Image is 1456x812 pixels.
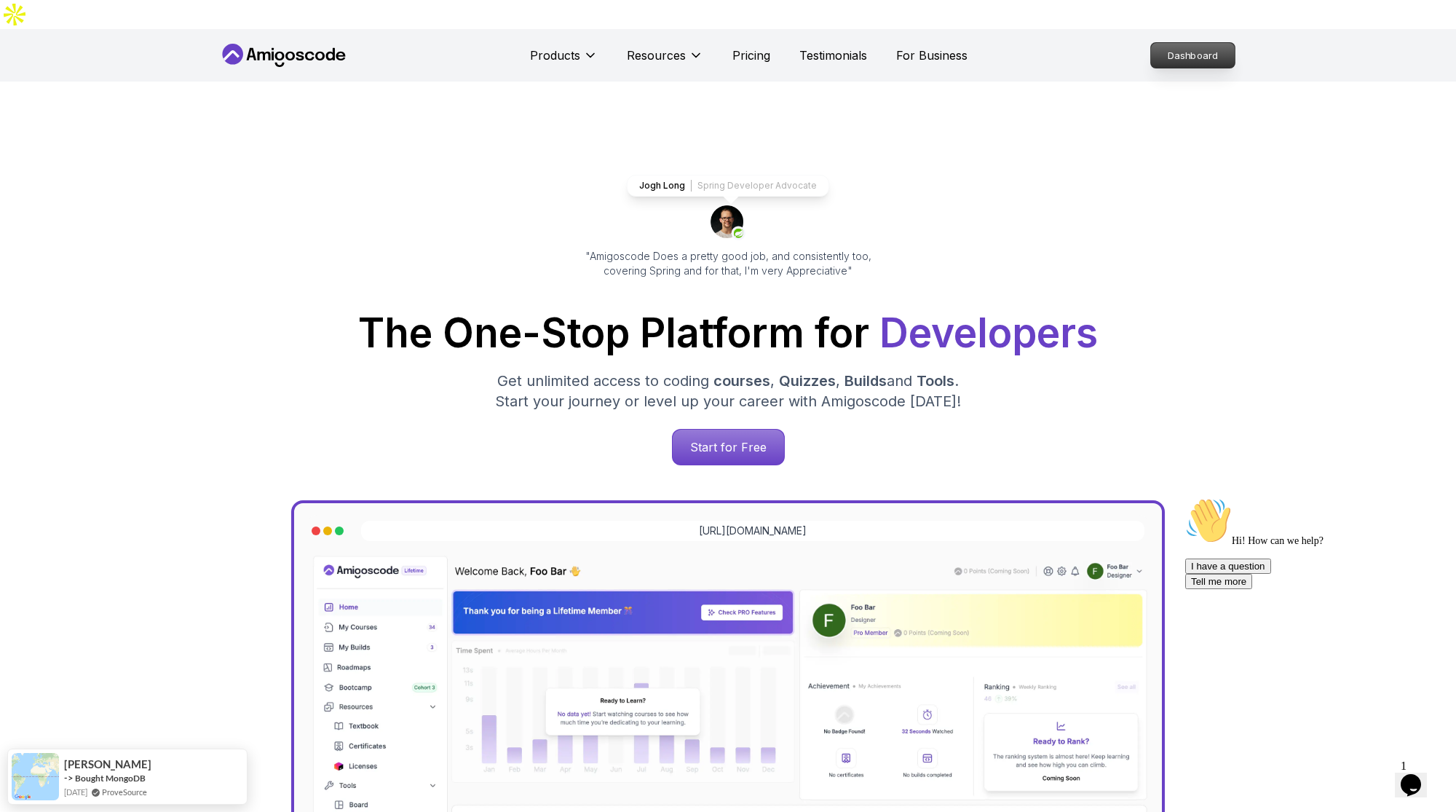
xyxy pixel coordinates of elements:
button: Tell me more [6,82,73,98]
a: Dashboard [1150,42,1235,68]
span: [PERSON_NAME] [64,758,147,770]
p: Get unlimited access to coding , , and . Start your journey or level up your career with Amigosco... [483,371,973,411]
p: Products [530,47,580,64]
a: ProveSource [102,786,147,798]
span: Developers [879,309,1098,357]
span: Hi! How can we help? [6,44,144,55]
img: provesource social proof notification image [12,753,59,800]
a: Pricing [732,47,770,64]
button: Resources [627,47,703,76]
a: [URL][DOMAIN_NAME] [699,524,807,538]
span: courses [713,372,770,390]
p: Start for Free [673,430,784,465]
iframe: chat widget [1395,754,1441,797]
a: Bought MongoDB [75,773,146,784]
p: Resources [627,47,686,64]
img: josh long [711,205,745,240]
span: [DATE] [64,786,87,798]
span: Tools [917,372,954,390]
span: Builds [844,372,887,390]
iframe: chat widget [1179,492,1441,746]
button: Products [530,47,598,76]
p: Dashboard [1151,43,1235,68]
h1: The One-Stop Platform for [230,313,1226,353]
p: "Amigoscode Does a pretty good job, and consistently too, covering Spring and for that, I'm very ... [565,249,891,278]
a: Start for Free [672,429,785,465]
p: Jogh Long [639,180,685,192]
img: :wave: [6,6,52,52]
a: For Business [896,47,968,64]
a: Testimonials [799,47,867,64]
span: -> [64,772,74,784]
span: Quizzes [779,372,836,390]
button: I have a question [6,67,92,82]
p: Spring Developer Advocate [697,180,817,192]
div: 👋Hi! How can we help?I have a questionTell me more [6,6,268,98]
